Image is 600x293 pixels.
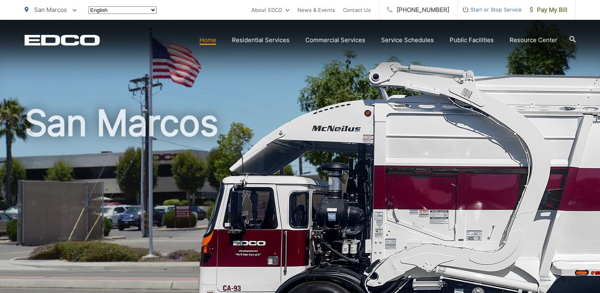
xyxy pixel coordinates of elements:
[297,5,335,15] a: News & Events
[251,5,289,15] a: About EDCO
[305,35,365,45] a: Commercial Services
[510,35,558,45] a: Resource Center
[25,35,100,46] a: EDCD logo. Return to the homepage.
[450,35,494,45] a: Public Facilities
[34,6,67,13] span: San Marcos
[88,6,157,14] select: Select a language
[381,35,434,45] a: Service Schedules
[232,35,289,45] a: Residential Services
[343,5,371,15] a: Contact Us
[199,35,216,45] a: Home
[530,5,567,15] span: Pay My Bill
